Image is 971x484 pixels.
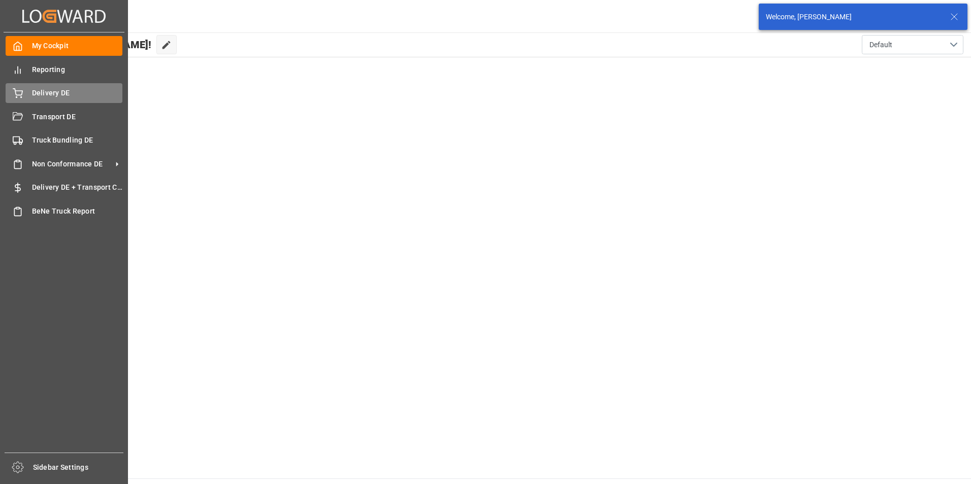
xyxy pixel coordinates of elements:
span: Non Conformance DE [32,159,112,169]
a: BeNe Truck Report [6,201,122,221]
button: open menu [862,35,963,54]
span: Default [869,40,892,50]
span: Delivery DE [32,88,123,98]
a: Delivery DE [6,83,122,103]
span: Transport DE [32,112,123,122]
span: BeNe Truck Report [32,206,123,217]
span: Truck Bundling DE [32,135,123,146]
span: Delivery DE + Transport Cost [32,182,123,193]
a: Truck Bundling DE [6,130,122,150]
a: Delivery DE + Transport Cost [6,178,122,197]
span: Sidebar Settings [33,462,124,473]
span: My Cockpit [32,41,123,51]
span: Reporting [32,64,123,75]
span: Hello [PERSON_NAME]! [42,35,151,54]
a: Transport DE [6,107,122,126]
a: Reporting [6,59,122,79]
div: Welcome, [PERSON_NAME] [766,12,941,22]
a: My Cockpit [6,36,122,56]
